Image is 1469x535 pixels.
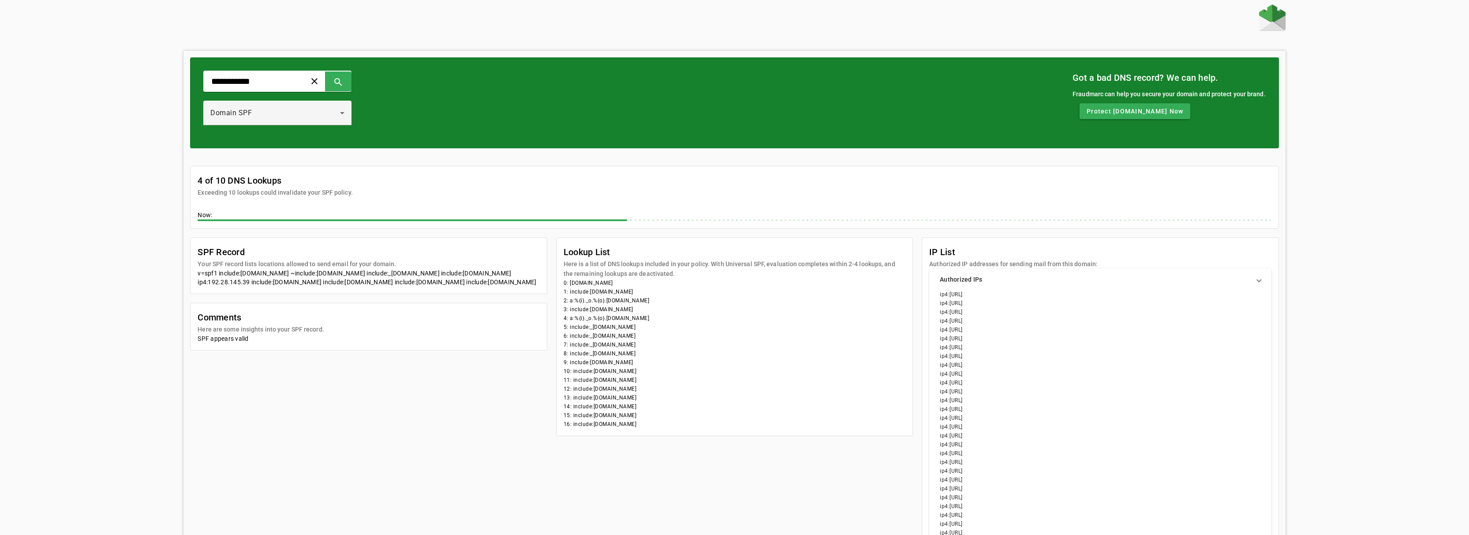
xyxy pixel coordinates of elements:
li: ip4:[URL] [940,414,1260,422]
li: 0: [DOMAIN_NAME] [564,279,905,287]
li: ip4:[URL] [940,299,1260,308]
mat-card-title: Comments [198,310,324,324]
span: Protect [DOMAIN_NAME] Now [1087,107,1183,116]
li: ip4:[URL] [940,475,1260,484]
li: ip4:[URL] [940,431,1260,440]
div: Now: [198,211,1271,221]
img: Fraudmarc Logo [1259,4,1286,31]
li: 6: include:_[DOMAIN_NAME] [564,332,905,340]
li: ip4:[URL] [940,502,1260,511]
li: ip4:[URL] [940,369,1260,378]
li: 7: include:_[DOMAIN_NAME] [564,340,905,349]
li: ip4:[URL] [940,378,1260,387]
li: 16: include:[DOMAIN_NAME] [564,420,905,429]
li: ip4:[URL] [940,493,1260,502]
mat-card-title: IP List [929,245,1098,259]
li: ip4:[URL] [940,458,1260,467]
li: ip4:[URL] [940,352,1260,361]
mat-card-title: Lookup List [564,245,905,259]
mat-card-title: Got a bad DNS record? We can help. [1073,71,1266,85]
li: ip4:[URL] [940,467,1260,475]
div: v=spf1 include:[DOMAIN_NAME] ~include:[DOMAIN_NAME] include:_[DOMAIN_NAME] include:[DOMAIN_NAME] ... [198,269,539,286]
div: SPF appears valid [198,334,539,343]
mat-card-subtitle: Authorized IP addresses for sending mail from this domain: [929,259,1098,269]
a: Home [1259,4,1286,33]
span: Domain SPF [210,109,252,117]
mat-expansion-panel-header: Authorized IPs [929,269,1271,290]
li: ip4:[URL] [940,343,1260,352]
li: 9: include:[DOMAIN_NAME] [564,358,905,367]
li: 4: a:%{i}._o.%{o}.[DOMAIN_NAME] [564,314,905,323]
li: ip4:[URL] [940,511,1260,520]
mat-card-subtitle: Exceeding 10 lookups could invalidate your SPF policy. [198,188,352,197]
li: ip4:[URL] [940,325,1260,334]
li: 3: include:[DOMAIN_NAME] [564,305,905,314]
li: ip4:[URL] [940,361,1260,369]
button: Protect [DOMAIN_NAME] Now [1080,103,1190,119]
mat-card-subtitle: Here is a list of DNS lookups included in your policy. With Universal SPF, evaluation completes w... [564,259,905,279]
li: ip4:[URL] [940,422,1260,431]
li: ip4:[URL] [940,520,1260,528]
li: 2: a:%{i}._o.%{o}.[DOMAIN_NAME] [564,296,905,305]
li: ip4:[URL] [940,449,1260,458]
li: ip4:[URL] [940,387,1260,396]
li: 13: include:[DOMAIN_NAME] [564,393,905,402]
li: 15: include:[DOMAIN_NAME] [564,411,905,420]
li: ip4:[URL] [940,405,1260,414]
li: 11: include:[DOMAIN_NAME] [564,376,905,384]
li: ip4:[URL] [940,484,1260,493]
li: ip4:[URL] [940,440,1260,449]
mat-card-title: SPF Record [198,245,396,259]
li: 14: include:[DOMAIN_NAME] [564,402,905,411]
li: 1: include:[DOMAIN_NAME] [564,287,905,296]
mat-card-title: 4 of 10 DNS Lookups [198,173,352,188]
li: ip4:[URL] [940,316,1260,325]
li: 10: include:[DOMAIN_NAME] [564,367,905,376]
mat-card-subtitle: Here are some insights into your SPF record. [198,324,324,334]
mat-card-subtitle: Your SPF record lists locations allowed to send email for your domain. [198,259,396,269]
li: ip4:[URL] [940,396,1260,405]
li: 8: include:_[DOMAIN_NAME] [564,349,905,358]
li: 5: include:_[DOMAIN_NAME] [564,323,905,332]
li: ip4:[URL] [940,308,1260,316]
li: ip4:[URL] [940,290,1260,299]
div: Fraudmarc can help you secure your domain and protect your brand. [1073,89,1266,99]
li: ip4:[URL] [940,334,1260,343]
mat-panel-title: Authorized IPs [940,275,1250,284]
li: 12: include:[DOMAIN_NAME] [564,384,905,393]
